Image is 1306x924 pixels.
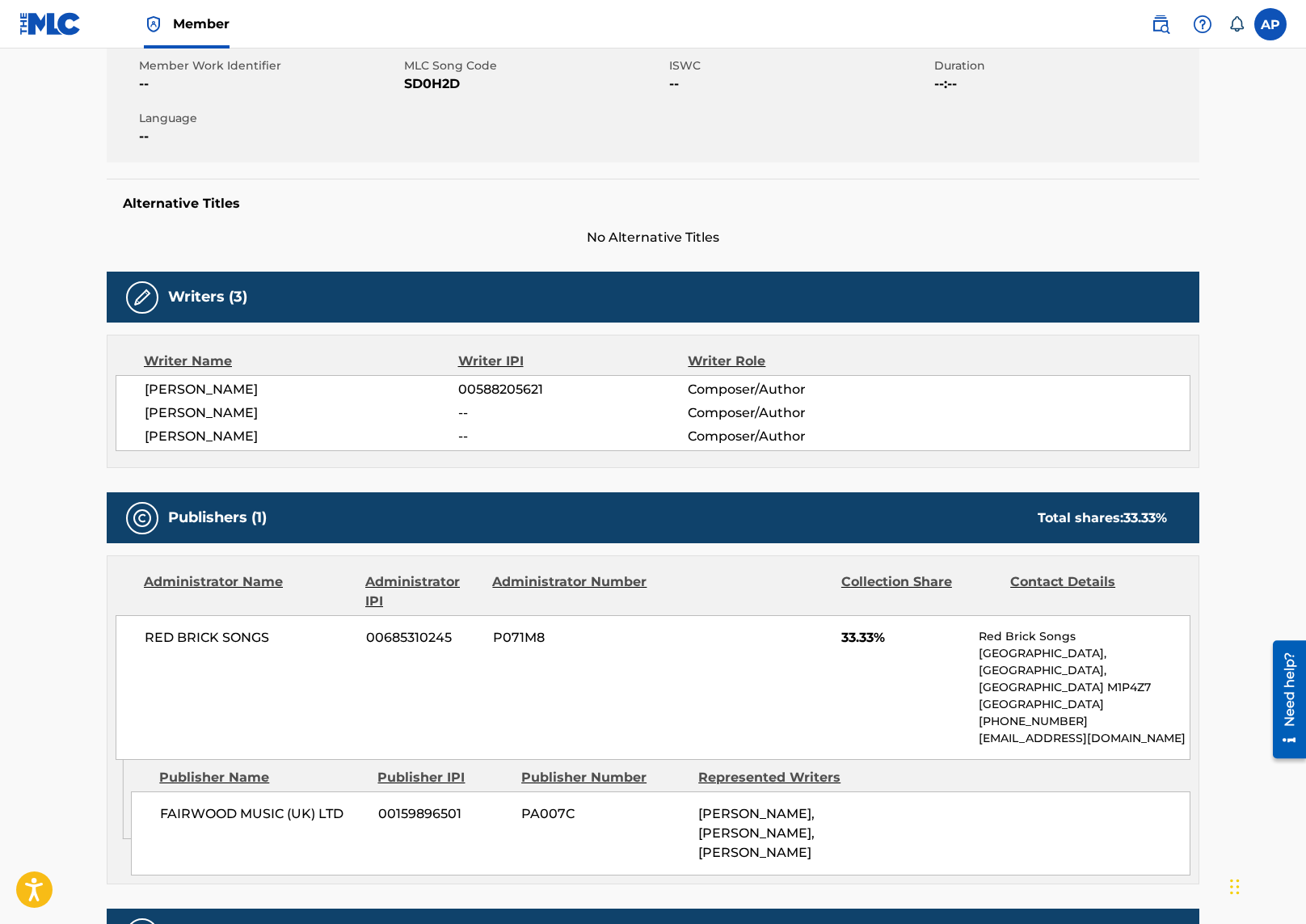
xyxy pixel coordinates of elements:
[979,662,1190,696] p: [GEOGRAPHIC_DATA], [GEOGRAPHIC_DATA] M1P4Z7
[168,288,247,306] h5: Writers (3)
[1144,8,1177,40] a: Public Search
[1261,635,1306,765] iframe: Resource Center
[145,628,354,648] span: RED BRICK SONGS
[841,572,998,611] div: Collection Share
[458,427,688,446] span: --
[144,15,163,34] img: Top Rightsholder
[688,352,897,371] div: Writer Role
[133,508,152,528] img: Publishers
[521,804,686,824] span: PA007C
[377,768,509,787] div: Publisher IPI
[979,713,1190,730] p: [PHONE_NUMBER]
[139,110,400,127] span: Language
[1010,572,1167,611] div: Contact Details
[934,57,1195,74] span: Duration
[159,768,365,787] div: Publisher Name
[458,403,688,423] span: --
[688,380,897,399] span: Composer/Author
[698,768,863,787] div: Represented Writers
[698,806,815,860] span: [PERSON_NAME], [PERSON_NAME], [PERSON_NAME]
[19,12,82,36] img: MLC Logo
[979,645,1190,662] p: [GEOGRAPHIC_DATA],
[145,380,458,399] span: [PERSON_NAME]
[688,403,897,423] span: Composer/Author
[168,508,267,527] h5: Publishers (1)
[366,628,481,648] span: 00685310245
[1038,508,1167,528] div: Total shares:
[1230,863,1240,911] div: Drag
[979,628,1190,645] p: Red Brick Songs
[139,57,400,74] span: Member Work Identifier
[107,228,1199,247] span: No Alternative Titles
[404,57,665,74] span: MLC Song Code
[669,57,930,74] span: ISWC
[133,288,152,307] img: Writers
[144,352,458,371] div: Writer Name
[458,352,689,371] div: Writer IPI
[979,730,1190,747] p: [EMAIL_ADDRESS][DOMAIN_NAME]
[144,572,353,611] div: Administrator Name
[139,74,400,94] span: --
[492,572,649,611] div: Administrator Number
[145,427,458,446] span: [PERSON_NAME]
[688,427,897,446] span: Composer/Author
[669,74,930,94] span: --
[365,572,480,611] div: Administrator IPI
[1123,510,1167,525] span: 33.33 %
[139,127,400,146] span: --
[160,804,366,824] span: FAIRWOOD MUSIC (UK) LTD
[934,74,1195,94] span: --:--
[1186,8,1219,40] div: Help
[404,74,665,94] span: SD0H2D
[145,403,458,423] span: [PERSON_NAME]
[521,768,686,787] div: Publisher Number
[458,380,688,399] span: 00588205621
[979,696,1190,713] p: [GEOGRAPHIC_DATA]
[123,196,1183,212] h5: Alternative Titles
[378,804,509,824] span: 00159896501
[1254,8,1287,40] div: User Menu
[493,628,650,648] span: P071M8
[841,628,967,648] span: 33.33%
[1151,15,1170,34] img: search
[1193,15,1212,34] img: help
[1228,16,1245,32] div: Notifications
[173,15,230,33] span: Member
[1225,846,1306,924] iframe: Chat Widget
